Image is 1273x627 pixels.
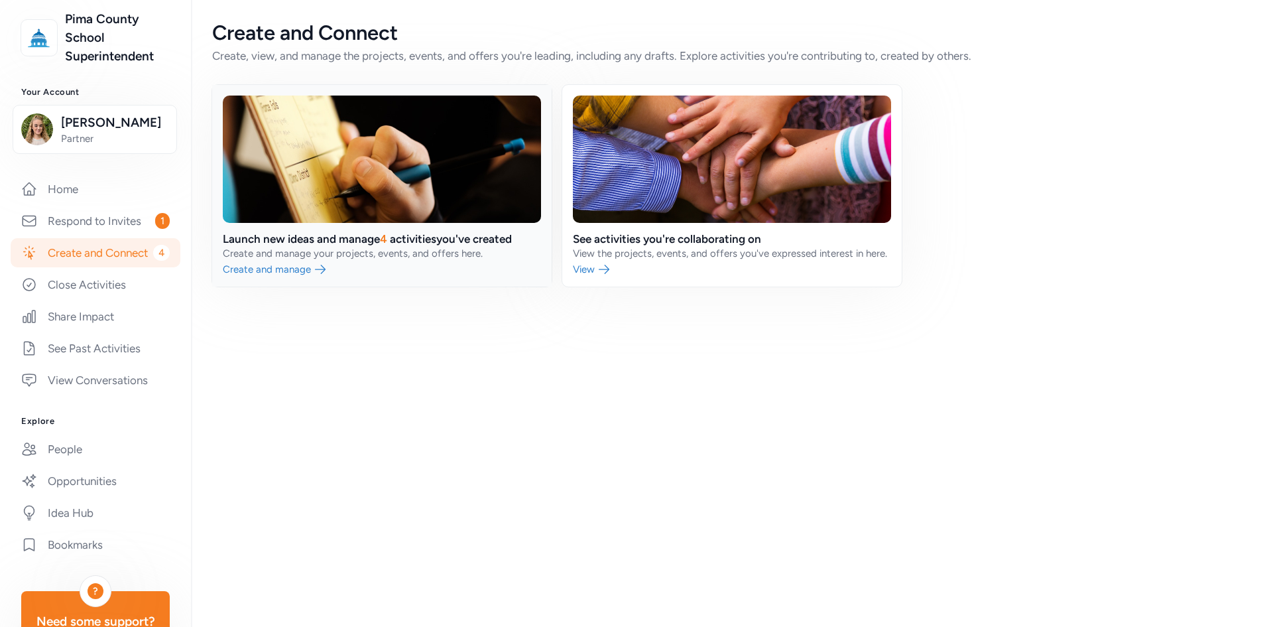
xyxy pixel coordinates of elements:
a: Opportunities [11,466,180,496]
img: logo [25,23,54,52]
a: Idea Hub [11,498,180,527]
a: Bookmarks [11,530,180,559]
a: See Past Activities [11,334,180,363]
a: Pima County School Superintendent [65,10,170,66]
a: Close Activities [11,270,180,299]
a: Home [11,174,180,204]
span: 4 [153,245,170,261]
div: Create and Connect [212,21,1252,45]
span: 1 [155,213,170,229]
button: [PERSON_NAME]Partner [13,105,177,154]
h3: Explore [21,416,170,427]
h3: Your Account [21,87,170,98]
span: [PERSON_NAME] [61,113,168,132]
a: Share Impact [11,302,180,331]
a: Create and Connect4 [11,238,180,267]
a: People [11,435,180,464]
div: Create, view, and manage the projects, events, and offers you're leading, including any drafts. E... [212,48,1252,64]
a: Respond to Invites1 [11,206,180,236]
span: Partner [61,132,168,145]
a: View Conversations [11,366,180,395]
div: ? [88,583,103,599]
